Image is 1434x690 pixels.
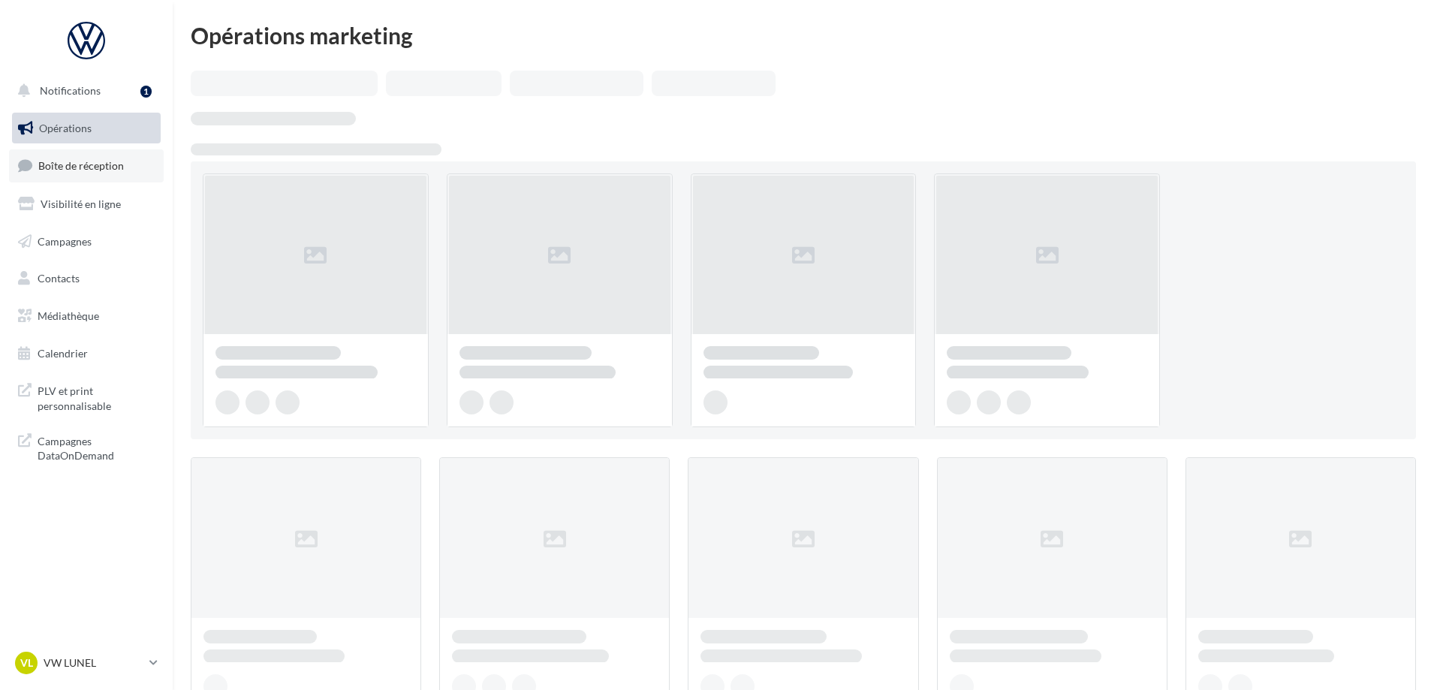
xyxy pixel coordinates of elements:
span: PLV et print personnalisable [38,381,155,413]
a: Boîte de réception [9,149,164,182]
a: Campagnes DataOnDemand [9,425,164,469]
span: Médiathèque [38,309,99,322]
a: VL VW LUNEL [12,649,161,677]
span: Contacts [38,272,80,285]
span: Campagnes DataOnDemand [38,431,155,463]
span: Campagnes [38,234,92,247]
a: PLV et print personnalisable [9,375,164,419]
a: Opérations [9,113,164,144]
a: Médiathèque [9,300,164,332]
button: Notifications 1 [9,75,158,107]
span: Notifications [40,84,101,97]
span: VL [20,655,33,670]
div: Opérations marketing [191,24,1416,47]
a: Contacts [9,263,164,294]
span: Opérations [39,122,92,134]
a: Visibilité en ligne [9,188,164,220]
span: Visibilité en ligne [41,197,121,210]
div: 1 [140,86,152,98]
p: VW LUNEL [44,655,143,670]
span: Boîte de réception [38,159,124,172]
span: Calendrier [38,347,88,360]
a: Campagnes [9,226,164,258]
a: Calendrier [9,338,164,369]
